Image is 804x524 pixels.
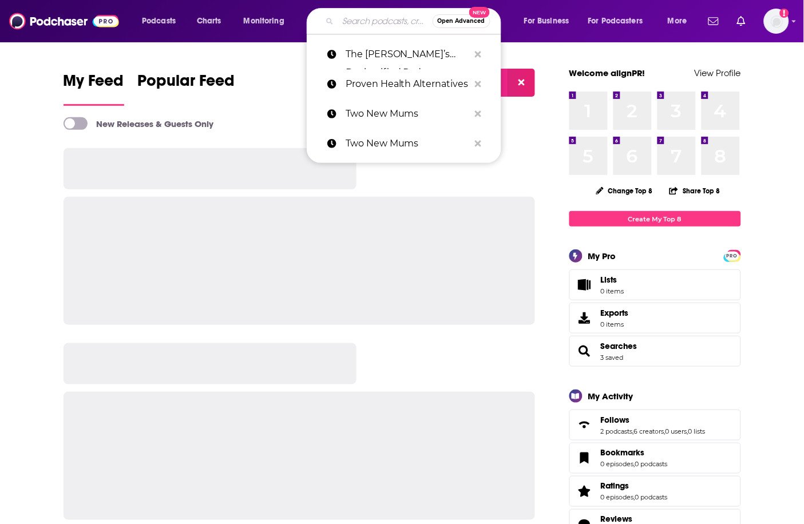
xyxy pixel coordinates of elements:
span: Monitoring [244,13,284,29]
a: The [PERSON_NAME]’s Declassified Podcast [307,39,501,69]
a: Bookmarks [601,448,668,458]
a: 6 creators [634,427,664,435]
span: 0 items [601,320,629,328]
img: User Profile [764,9,789,34]
span: Podcasts [142,13,176,29]
button: Open AdvancedNew [433,14,490,28]
p: Two New Mums [346,99,469,129]
span: Exports [573,310,596,326]
a: Searches [601,341,637,351]
span: Exports [601,308,629,318]
div: My Pro [588,251,616,261]
span: For Podcasters [588,13,643,29]
a: 0 users [666,427,687,435]
a: 0 podcasts [635,494,668,502]
a: 3 saved [601,354,624,362]
span: Logged in as alignPR [764,9,789,34]
span: Bookmarks [569,443,741,474]
div: My Activity [588,391,633,402]
span: , [634,494,635,502]
span: Ratings [601,481,629,491]
a: Follows [573,417,596,433]
a: 0 episodes [601,461,634,469]
span: Ratings [569,476,741,507]
a: Two New Mums [307,129,501,158]
a: Welcome alignPR! [569,68,645,78]
svg: Add a profile image [780,9,789,18]
span: Lists [573,277,596,293]
a: Bookmarks [573,450,596,466]
a: Popular Feed [138,71,235,106]
a: 0 podcasts [635,461,668,469]
button: open menu [581,12,660,30]
span: Lists [601,275,624,285]
p: Two New Mums [346,129,469,158]
a: View Profile [695,68,741,78]
a: Create My Top 8 [569,211,741,227]
a: Show notifications dropdown [732,11,750,31]
div: Search podcasts, credits, & more... [318,8,512,34]
a: PRO [726,251,739,260]
span: , [634,461,635,469]
span: Charts [197,13,221,29]
a: Follows [601,415,706,425]
span: Open Advanced [438,18,485,24]
span: , [687,427,688,435]
p: The Ned’s Declassified Podcast [346,39,469,69]
button: Share Top 8 [669,180,720,202]
a: 0 lists [688,427,706,435]
span: Searches [569,336,741,367]
a: Searches [573,343,596,359]
a: Charts [189,12,228,30]
input: Search podcasts, credits, & more... [338,12,433,30]
span: PRO [726,252,739,260]
span: Follows [569,410,741,440]
a: My Feed [64,71,124,106]
span: My Feed [64,71,124,97]
button: Show profile menu [764,9,789,34]
button: open menu [516,12,584,30]
span: For Business [524,13,569,29]
a: Show notifications dropdown [704,11,723,31]
button: open menu [660,12,702,30]
a: New Releases & Guests Only [64,117,214,130]
a: Ratings [573,483,596,499]
a: Proven Health Alternatives [307,69,501,99]
p: Proven Health Alternatives [346,69,469,99]
a: Two New Mums [307,99,501,129]
span: New [469,7,490,18]
button: Change Top 8 [589,184,660,198]
span: , [664,427,666,435]
span: More [668,13,687,29]
a: Exports [569,303,741,334]
span: Follows [601,415,630,425]
img: Podchaser - Follow, Share and Rate Podcasts [9,10,119,32]
a: Lists [569,269,741,300]
span: Popular Feed [138,71,235,97]
span: Bookmarks [601,448,645,458]
a: 0 episodes [601,494,634,502]
button: open menu [236,12,299,30]
button: open menu [134,12,191,30]
span: 0 items [601,287,624,295]
a: Ratings [601,481,668,491]
a: 2 podcasts [601,427,633,435]
span: , [633,427,634,435]
span: Lists [601,275,617,285]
